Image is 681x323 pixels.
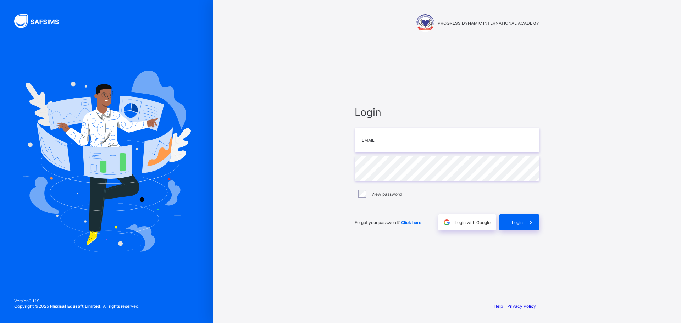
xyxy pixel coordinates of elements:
[371,191,402,197] label: View password
[494,303,503,309] a: Help
[22,71,191,252] img: Hero Image
[355,106,539,118] span: Login
[14,303,139,309] span: Copyright © 2025 All rights reserved.
[355,220,421,225] span: Forgot your password?
[438,21,539,26] span: PROGRESS DYNAMIC INTERNATIONAL ACADEMY
[401,220,421,225] a: Click here
[14,14,67,28] img: SAFSIMS Logo
[455,220,491,225] span: Login with Google
[512,220,523,225] span: Login
[14,298,139,303] span: Version 0.1.19
[443,218,451,227] img: google.396cfc9801f0270233282035f929180a.svg
[50,303,102,309] strong: Flexisaf Edusoft Limited.
[507,303,536,309] a: Privacy Policy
